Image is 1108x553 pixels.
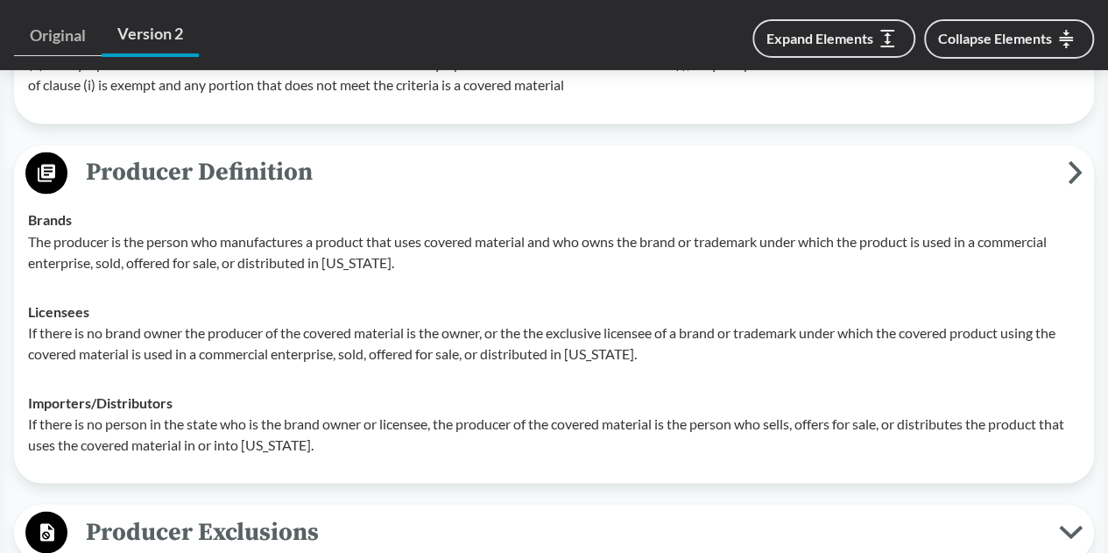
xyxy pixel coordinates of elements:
[67,152,1068,192] span: Producer Definition
[67,512,1059,551] span: Producer Exclusions
[28,230,1080,273] p: The producer is the person who manufactures a product that uses covered material and who owns the...
[752,19,915,58] button: Expand Elements
[20,151,1088,195] button: Producer Definition
[28,211,72,228] strong: Brands
[102,14,199,57] a: Version 2
[28,322,1080,364] p: If there is no brand owner the producer of the covered material is the owner, or the the exclusiv...
[28,302,89,319] strong: Licensees
[28,413,1080,455] p: If there is no person in the state who is the brand owner or licensee, the producer of the covere...
[14,16,102,56] a: Original
[28,393,173,410] strong: Importers/​Distributors
[924,19,1094,59] button: Collapse Elements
